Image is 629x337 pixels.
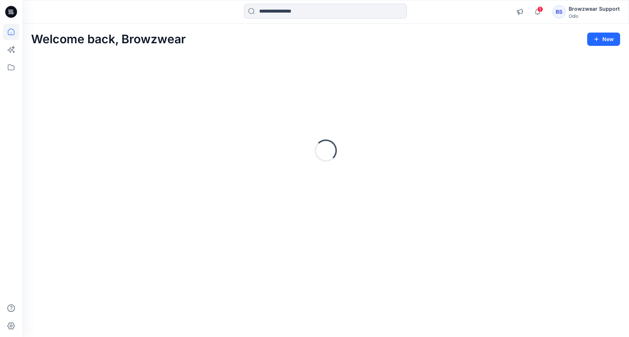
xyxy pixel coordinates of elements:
button: New [587,33,620,46]
div: BS [552,5,566,18]
h2: Welcome back, Browzwear [31,33,186,46]
div: Browzwear Support [569,4,620,13]
div: Odlo [569,13,620,19]
span: 1 [537,6,543,12]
